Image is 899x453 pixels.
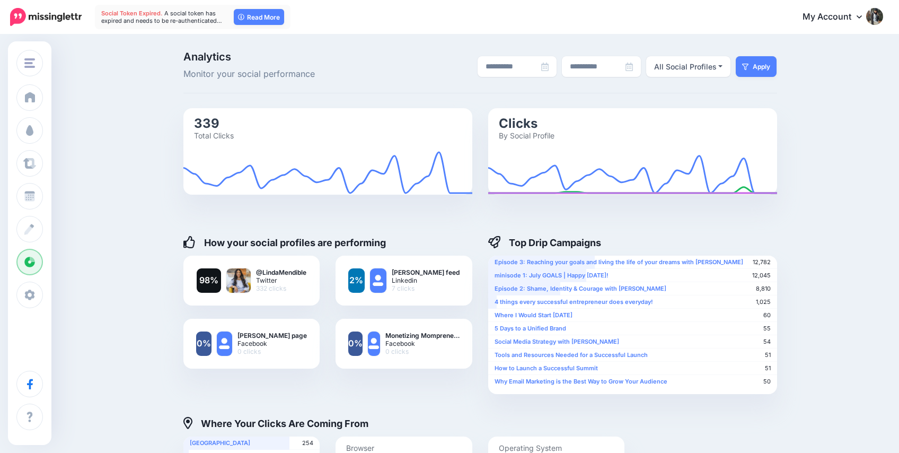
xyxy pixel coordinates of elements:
[217,332,232,356] img: user_default_image.png
[256,276,306,284] span: Twitter
[763,338,771,346] span: 54
[763,378,771,386] span: 50
[348,332,363,356] a: 0%
[495,364,598,372] b: How to Launch a Successful Summit
[183,417,369,430] h4: Where Your Clicks Are Coming From
[256,284,306,292] span: 332 clicks
[499,130,554,140] text: By Social Profile
[237,332,307,339] b: [PERSON_NAME] page
[495,311,572,319] b: Where I Would Start [DATE]
[392,284,460,292] span: 7 clicks
[646,56,731,77] button: All Social Profiles
[495,272,609,279] b: minisode 1: July GOALS | Happy [DATE]!
[499,115,537,130] text: Clicks
[183,51,371,62] span: Analytics
[194,130,234,140] text: Total Clicks
[385,332,460,339] b: Monetizing Momprene…
[370,268,386,293] img: user_default_image.png
[792,4,883,30] a: My Account
[196,332,211,356] a: 0%
[736,56,777,77] button: Apply
[495,325,566,332] b: 5 Days to a Unified Brand
[495,258,743,266] b: Episode 3: Reaching your goals and living the life of your dreams with [PERSON_NAME]
[368,332,380,356] img: user_default_image.png
[763,311,771,319] span: 60
[756,285,771,293] span: 8,810
[495,338,619,345] b: Social Media Strategy with [PERSON_NAME]
[385,339,460,347] span: Facebook
[183,67,371,81] span: Monitor your social performance
[765,364,771,372] span: 51
[392,276,460,284] span: Linkedin
[256,268,306,276] b: @LindaMendible
[495,351,648,359] b: Tools and Resources Needed for a Successful Launch
[237,339,307,347] span: Facebook
[237,347,307,355] span: 0 clicks
[348,268,365,293] a: 2%
[765,351,771,359] span: 51
[495,298,653,306] b: 4 things every successful entrepreneur does everyday!
[654,60,717,73] div: All Social Profiles
[302,439,313,447] span: 254
[495,285,666,292] b: Episode 2: Shame, Identity & Courage with [PERSON_NAME]
[752,272,771,280] span: 12,045
[194,115,219,130] text: 339
[101,10,163,17] span: Social Token Expired.
[24,58,35,68] img: menu.png
[763,325,771,333] span: 55
[495,378,667,385] b: Why Email Marketing is the Best Way to Grow Your Audience
[488,236,602,249] h4: Top Drip Campaigns
[10,8,82,26] img: Missinglettr
[499,443,562,452] text: Operating System
[234,9,284,25] a: Read More
[183,236,386,249] h4: How your social profiles are performing
[226,268,251,293] img: czgbwoD7-25482.jpg
[392,268,460,276] b: [PERSON_NAME] feed
[753,258,771,266] span: 12,782
[197,268,221,293] a: 98%
[346,443,374,452] text: Browser
[101,10,222,24] span: A social token has expired and needs to be re-authenticated…
[385,347,460,355] span: 0 clicks
[756,298,771,306] span: 1,025
[190,439,250,447] b: [GEOGRAPHIC_DATA]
